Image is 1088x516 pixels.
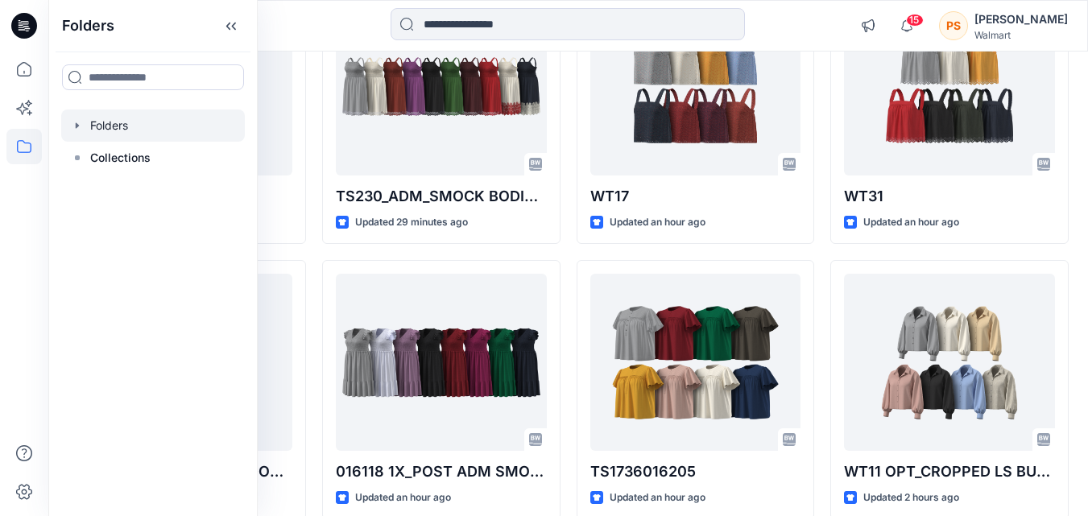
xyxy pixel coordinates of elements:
span: 15 [906,14,924,27]
div: [PERSON_NAME] [974,10,1068,29]
p: WT31 [844,185,1055,208]
div: Walmart [974,29,1068,41]
p: Updated 29 minutes ago [355,214,468,231]
a: TS1736016205 [590,274,801,451]
p: TS1736016205 [590,460,801,483]
a: 016118 1X_POST ADM SMOKED BODICE MIDI DRESS [336,274,547,451]
p: 016118 1X_POST ADM SMOKED BODICE MIDI DRESS [336,460,547,483]
p: Updated an hour ago [610,489,705,506]
p: WT17 [590,185,801,208]
p: Updated an hour ago [355,489,451,506]
p: Collections [90,148,151,167]
p: Updated 2 hours ago [863,489,959,506]
p: WT11 OPT_CROPPED LS BUTTON [844,460,1055,483]
p: Updated an hour ago [610,214,705,231]
div: PS [939,11,968,40]
p: Updated an hour ago [863,214,959,231]
a: WT11 OPT_CROPPED LS BUTTON [844,274,1055,451]
p: TS230_ADM_SMOCK BODICE MINI DRESS [336,185,547,208]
